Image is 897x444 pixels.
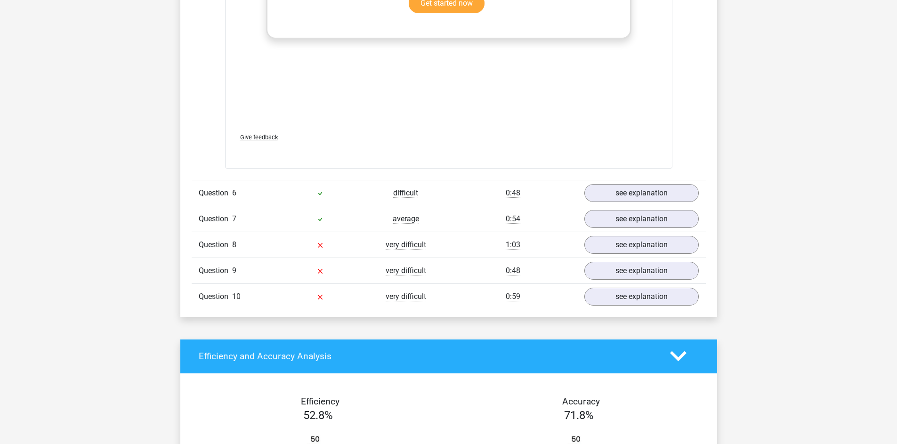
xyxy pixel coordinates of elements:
[386,240,426,250] span: very difficult
[199,265,232,276] span: Question
[232,292,241,301] span: 10
[199,239,232,250] span: Question
[584,210,699,228] a: see explanation
[584,288,699,306] a: see explanation
[240,134,278,141] span: Give feedback
[506,240,520,250] span: 1:03
[506,292,520,301] span: 0:59
[584,262,699,280] a: see explanation
[199,396,442,407] h4: Efficiency
[232,266,236,275] span: 9
[460,396,703,407] h4: Accuracy
[199,213,232,225] span: Question
[506,214,520,224] span: 0:54
[386,292,426,301] span: very difficult
[199,291,232,302] span: Question
[199,351,656,362] h4: Efficiency and Accuracy Analysis
[386,266,426,275] span: very difficult
[584,184,699,202] a: see explanation
[303,409,333,422] span: 52.8%
[506,266,520,275] span: 0:48
[584,236,699,254] a: see explanation
[393,188,418,198] span: difficult
[564,409,594,422] span: 71.8%
[199,187,232,199] span: Question
[506,188,520,198] span: 0:48
[232,188,236,197] span: 6
[232,214,236,223] span: 7
[393,214,419,224] span: average
[232,240,236,249] span: 8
